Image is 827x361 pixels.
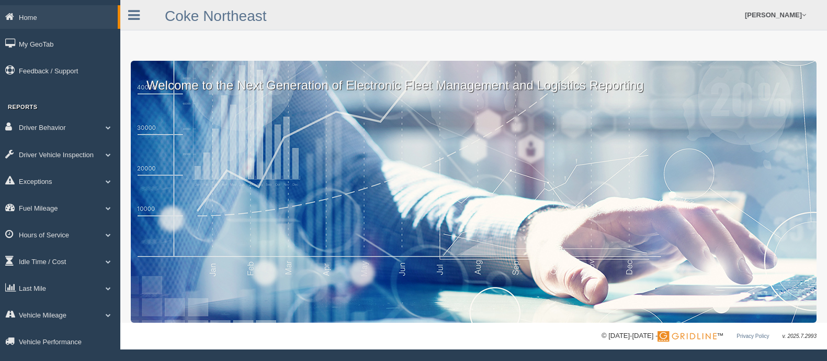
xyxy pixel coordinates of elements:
[165,8,267,24] a: Coke Northeast
[131,61,817,94] p: Welcome to the Next Generation of Electronic Fleet Management and Logistics Reporting
[658,331,717,342] img: Gridline
[602,331,817,342] div: © [DATE]-[DATE] - ™
[737,333,769,339] a: Privacy Policy
[783,333,817,339] span: v. 2025.7.2993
